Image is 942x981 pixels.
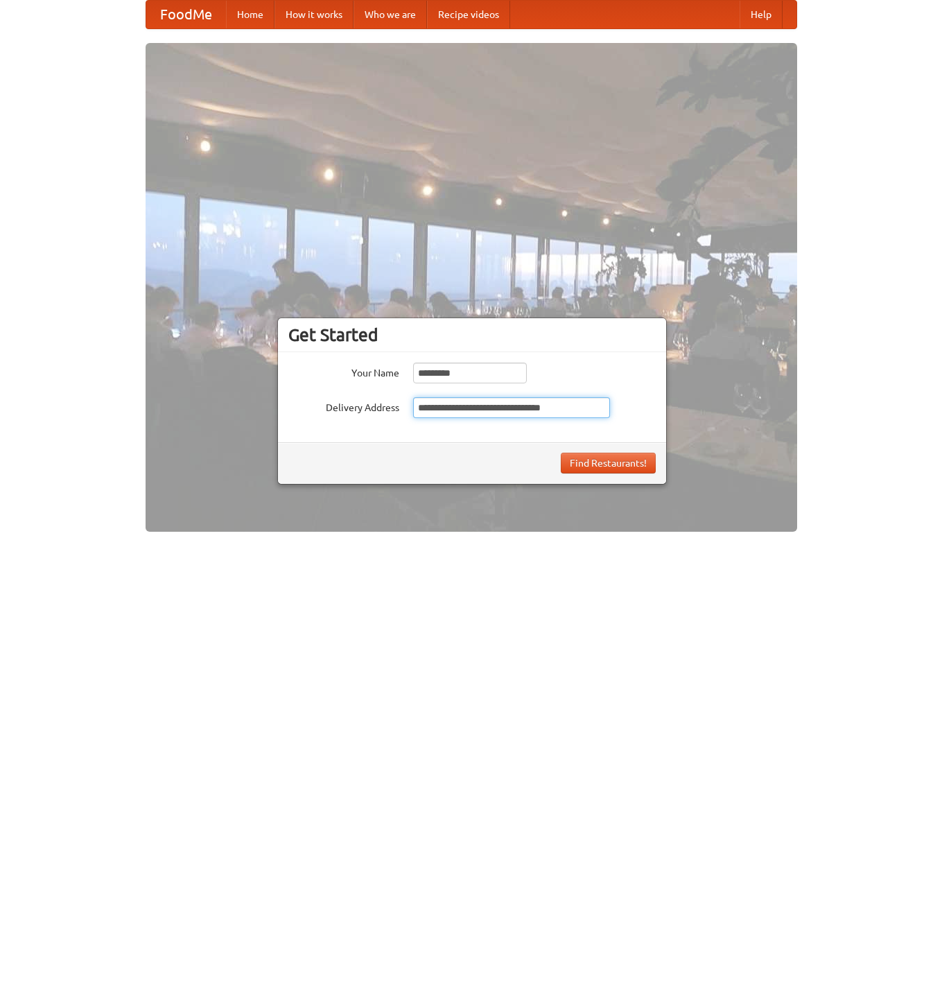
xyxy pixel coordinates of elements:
a: FoodMe [146,1,226,28]
h3: Get Started [288,324,656,345]
a: Help [740,1,783,28]
label: Delivery Address [288,397,399,415]
label: Your Name [288,363,399,380]
a: Recipe videos [427,1,510,28]
a: How it works [274,1,354,28]
a: Who we are [354,1,427,28]
a: Home [226,1,274,28]
button: Find Restaurants! [561,453,656,474]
